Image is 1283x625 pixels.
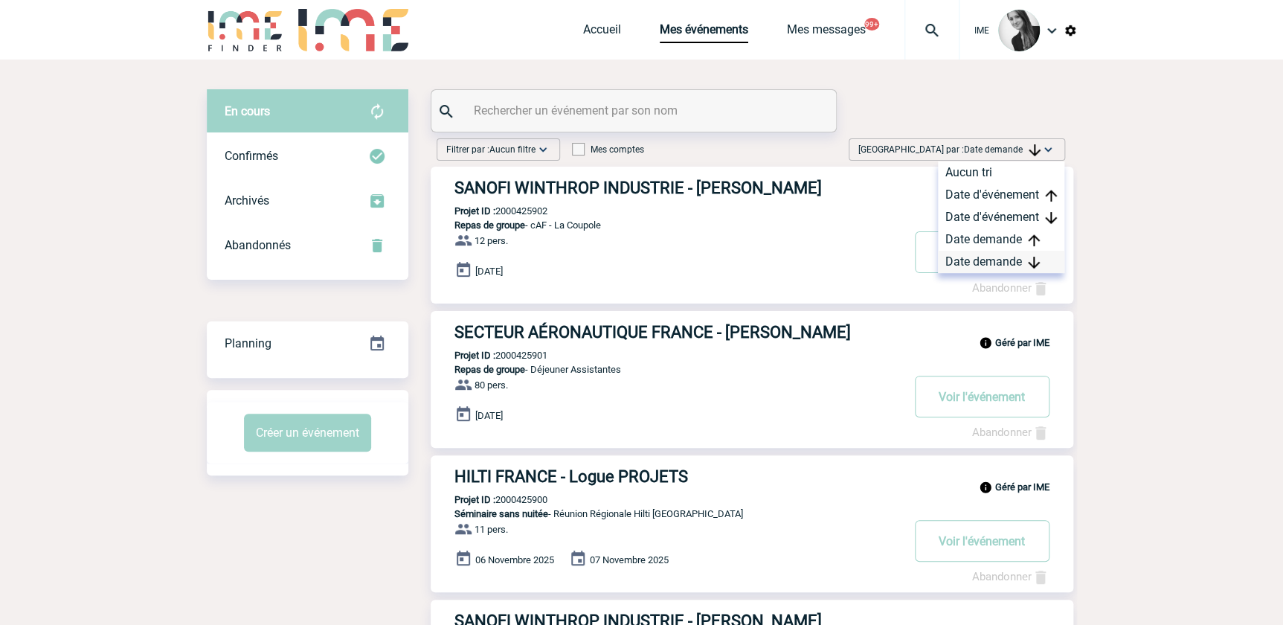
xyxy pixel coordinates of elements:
h3: HILTI FRANCE - Logue PROJETS [454,467,901,486]
div: Date demande [938,228,1064,251]
p: - Réunion Régionale Hilti [GEOGRAPHIC_DATA] [431,508,901,519]
img: arrow_upward.png [1045,190,1057,202]
span: Filtrer par : [446,142,536,157]
span: Date demande [964,144,1041,155]
div: Retrouvez ici tous vos événements annulés [207,223,408,268]
img: arrow_downward.png [1029,144,1041,156]
button: Voir l'événement [915,231,1049,273]
span: Repas de groupe [454,364,525,375]
a: Abandonner [972,426,1049,439]
span: En cours [225,104,270,118]
p: 2000425902 [431,205,547,217]
img: arrow_upward.png [1028,234,1040,246]
img: arrow_downward.png [1028,257,1040,269]
div: Retrouvez ici tous vos évènements avant confirmation [207,89,408,134]
h3: SANOFI WINTHROP INDUSTRIE - [PERSON_NAME] [454,179,901,197]
span: Confirmés [225,149,278,163]
span: 07 Novembre 2025 [590,554,669,565]
span: Repas de groupe [454,219,525,231]
span: [GEOGRAPHIC_DATA] par : [858,142,1041,157]
button: Créer un événement [244,414,371,452]
a: SANOFI WINTHROP INDUSTRIE - [PERSON_NAME] [431,179,1073,197]
div: Retrouvez ici tous les événements que vous avez décidé d'archiver [207,179,408,223]
span: Planning [225,336,271,350]
p: 2000425901 [431,350,547,361]
p: - Déjeuner Assistantes [431,364,901,375]
a: Accueil [583,22,621,43]
label: Mes comptes [572,144,644,155]
a: Abandonner [972,570,1049,583]
div: Date demande [938,251,1064,273]
img: baseline_expand_more_white_24dp-b.png [536,142,550,157]
span: Archivés [225,193,269,208]
span: Séminaire sans nuitée [454,508,548,519]
div: Retrouvez ici tous vos événements organisés par date et état d'avancement [207,321,408,366]
b: Projet ID : [454,350,495,361]
a: HILTI FRANCE - Logue PROJETS [431,467,1073,486]
span: Abandonnés [225,238,291,252]
button: 99+ [864,18,879,31]
p: 2000425900 [431,494,547,505]
b: Géré par IME [995,337,1049,348]
div: Aucun tri [938,161,1064,184]
img: info_black_24dp.svg [979,481,992,494]
span: Aucun filtre [489,144,536,155]
div: Date d'événement [938,206,1064,228]
img: baseline_expand_more_white_24dp-b.png [1041,142,1055,157]
span: 12 pers. [475,235,508,246]
b: Géré par IME [995,481,1049,493]
span: 06 Novembre 2025 [475,554,554,565]
a: SECTEUR AÉRONAUTIQUE FRANCE - [PERSON_NAME] [431,323,1073,342]
img: arrow_downward.png [1045,212,1057,224]
span: [DATE] [475,266,503,277]
span: 11 pers. [475,524,508,535]
span: IME [974,25,989,36]
img: info_black_24dp.svg [979,336,992,350]
p: - cAF - La Coupole [431,219,901,231]
img: 101050-0.jpg [998,10,1040,51]
a: Planning [207,321,408,365]
span: [DATE] [475,410,503,421]
a: Abandonner [972,281,1049,295]
b: Projet ID : [454,205,495,217]
button: Voir l'événement [915,376,1049,417]
span: 80 pers. [475,379,508,391]
div: Date d'événement [938,184,1064,206]
input: Rechercher un événement par son nom [470,100,801,121]
img: IME-Finder [207,9,284,51]
button: Voir l'événement [915,520,1049,562]
h3: SECTEUR AÉRONAUTIQUE FRANCE - [PERSON_NAME] [454,323,901,342]
a: Mes messages [787,22,866,43]
a: Mes événements [660,22,748,43]
b: Projet ID : [454,494,495,505]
